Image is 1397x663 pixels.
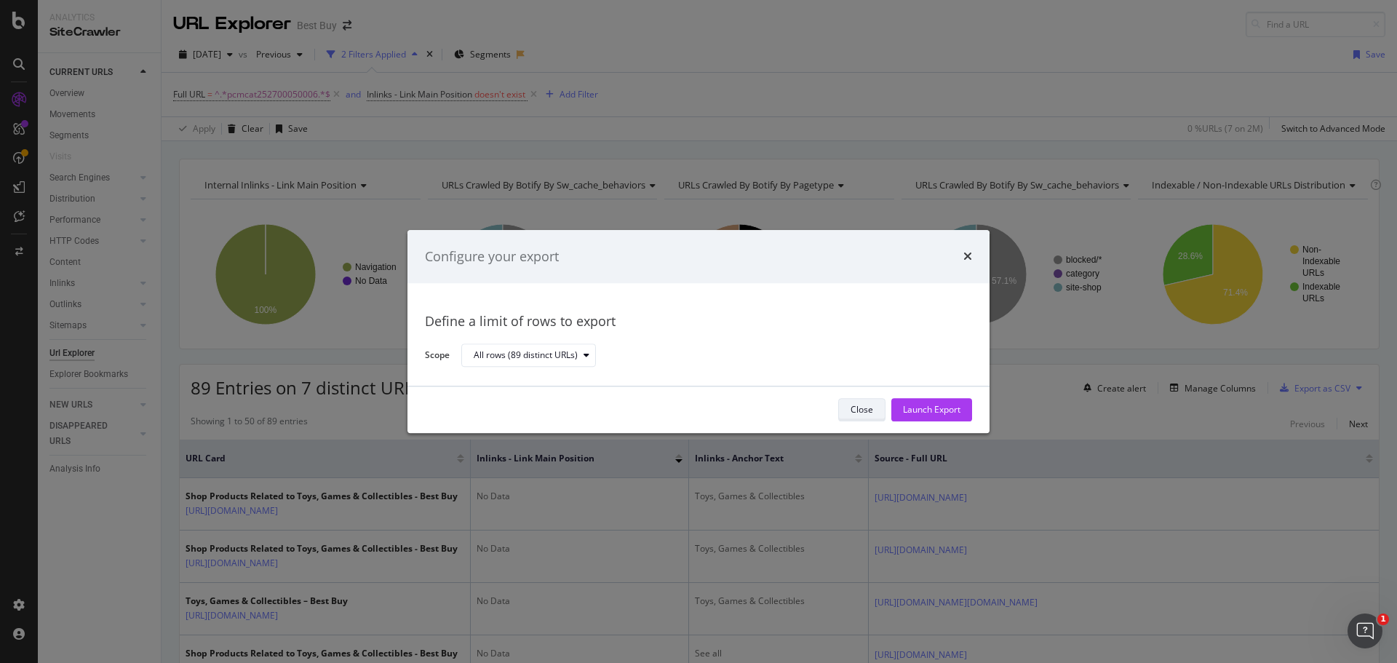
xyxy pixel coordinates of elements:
[1348,614,1382,648] iframe: Intercom live chat
[461,344,596,368] button: All rows (89 distinct URLs)
[425,313,972,332] div: Define a limit of rows to export
[425,349,450,365] label: Scope
[474,352,578,360] div: All rows (89 distinct URLs)
[1377,614,1389,625] span: 1
[838,398,885,421] button: Close
[891,398,972,421] button: Launch Export
[903,404,960,416] div: Launch Export
[851,404,873,416] div: Close
[407,230,990,433] div: modal
[963,247,972,266] div: times
[425,247,559,266] div: Configure your export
